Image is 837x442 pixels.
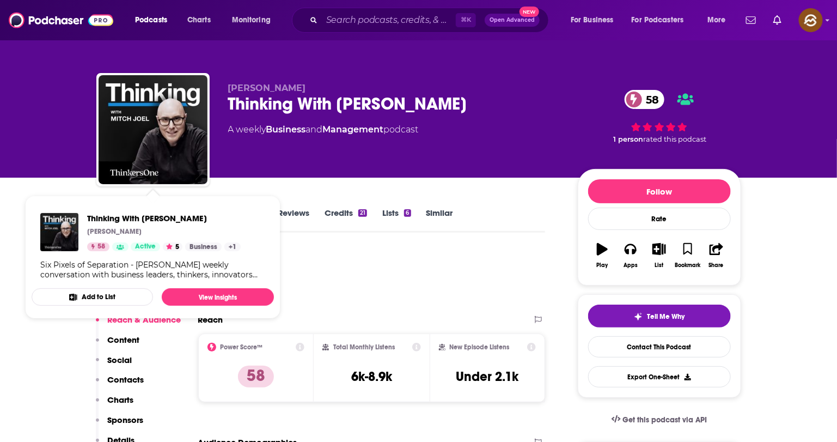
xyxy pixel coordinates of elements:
span: Get this podcast via API [622,415,707,425]
a: Business [266,124,306,135]
button: List [645,236,673,275]
a: 58 [87,243,109,251]
span: rated this podcast [644,135,707,143]
button: Social [96,355,132,375]
img: tell me why sparkle [634,312,643,321]
p: 58 [238,366,274,387]
a: Management [323,124,384,135]
a: Get this podcast via API [603,407,716,433]
button: open menu [127,11,181,29]
h3: Under 2.1k [456,368,519,385]
div: Search podcasts, credits, & more... [302,8,559,33]
span: Open Advanced [490,17,535,23]
div: Six Pixels of Separation - [PERSON_NAME] weekly conversation with business leaders, thinkers, inn... [40,260,265,280]
div: 58 1 personrated this podcast [578,83,741,150]
button: Export One-Sheet [588,366,731,387]
div: 6 [404,209,411,217]
button: Contacts [96,374,144,395]
a: Active [131,243,160,251]
p: Contacts [108,374,144,385]
span: Charts [187,13,211,28]
button: tell me why sparkleTell Me Why [588,305,731,328]
span: [PERSON_NAME] [228,83,306,93]
div: 21 [358,209,367,217]
span: Podcasts [135,13,167,28]
button: Add to List [32,288,153,306]
button: Show profile menu [799,8,823,32]
img: Podchaser - Follow, Share and Rate Podcasts [9,10,113,31]
span: ⌘ K [456,13,476,27]
span: 58 [97,241,105,252]
button: Open AdvancedNew [485,14,540,27]
p: Social [108,355,132,365]
h2: Power Score™ [221,343,263,351]
a: Charts [180,11,217,29]
button: Apps [616,236,645,275]
div: Play [596,262,608,269]
a: Credits21 [325,208,367,233]
span: New [520,7,539,17]
span: Logged in as hey85204 [799,8,823,32]
a: Contact This Podcast [588,336,731,358]
span: For Podcasters [632,13,684,28]
a: 58 [625,90,665,109]
button: Sponsors [96,415,144,435]
span: Tell Me Why [647,312,685,321]
img: User Profile [799,8,823,32]
p: Sponsors [108,415,144,425]
div: Rate [588,208,731,230]
h2: Total Monthly Listens [333,343,395,351]
img: Thinking With Mitch Joel [99,75,207,184]
a: +1 [224,243,241,251]
span: More [707,13,726,28]
button: open menu [563,11,627,29]
button: open menu [625,11,700,29]
button: open menu [224,11,285,29]
span: 1 person [614,135,644,143]
input: Search podcasts, credits, & more... [322,11,456,29]
button: 5 [163,243,182,251]
a: Show notifications dropdown [742,11,760,29]
button: Content [96,335,140,355]
a: Reviews [278,208,309,233]
div: Share [709,262,724,269]
div: A weekly podcast [228,123,419,136]
button: Play [588,236,616,275]
img: Thinking With Mitch Joel [40,213,78,251]
button: Share [702,236,730,275]
div: Bookmark [675,262,700,269]
h3: 6k-8.9k [351,368,392,385]
span: Active [135,241,156,252]
button: Bookmark [674,236,702,275]
div: Apps [624,262,638,269]
span: Monitoring [232,13,271,28]
p: [PERSON_NAME] [87,227,142,236]
span: and [306,124,323,135]
div: List [655,262,664,269]
button: Follow [588,179,731,203]
a: Similar [426,208,453,233]
span: 58 [636,90,665,109]
button: open menu [700,11,740,29]
a: Show notifications dropdown [769,11,786,29]
a: Thinking With Mitch Joel [87,213,241,223]
a: Business [185,243,222,251]
p: Charts [108,395,134,405]
button: Charts [96,395,134,415]
a: Lists6 [382,208,411,233]
span: For Business [571,13,614,28]
p: Content [108,335,140,345]
h2: New Episode Listens [450,343,510,351]
span: Thinking With [PERSON_NAME] [87,213,241,223]
a: View Insights [162,288,274,306]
